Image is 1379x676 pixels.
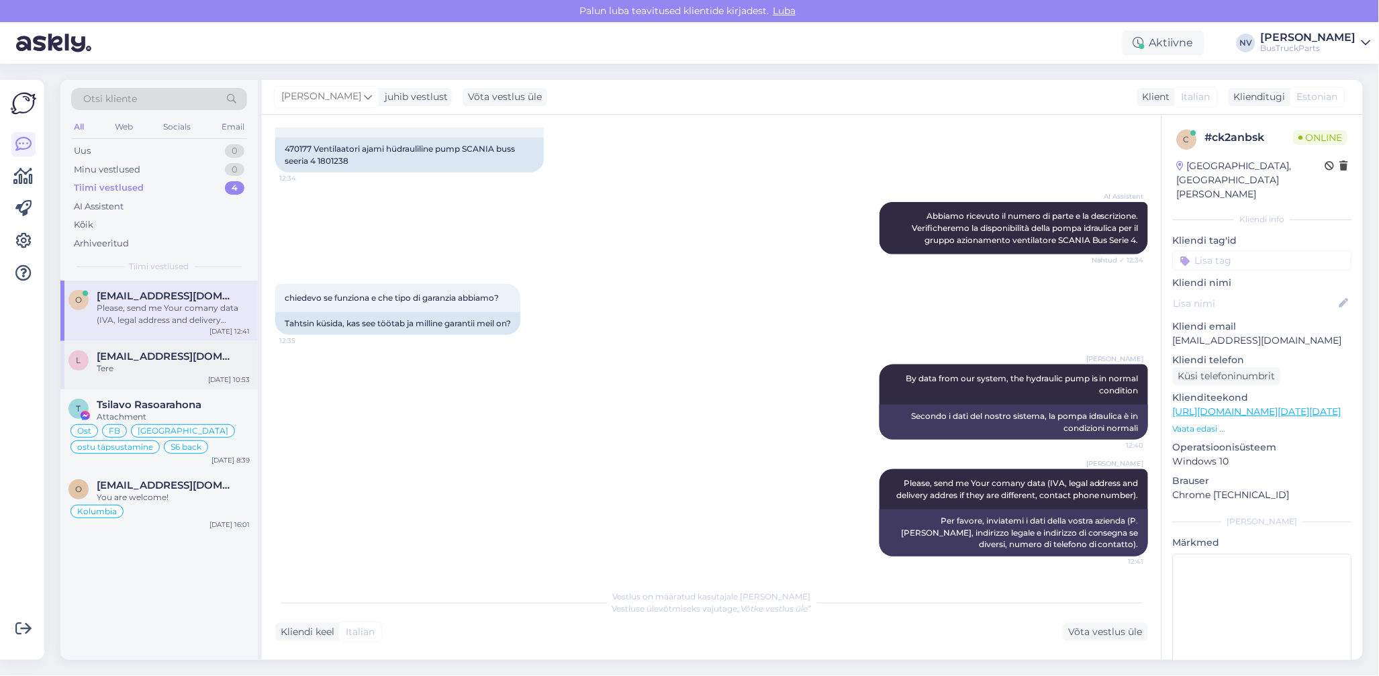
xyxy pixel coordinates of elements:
div: [DATE] 16:01 [209,520,250,530]
div: BusTruckParts [1261,43,1356,54]
div: 470177 Ventilaatori ajami hüdrauliline pump SCANIA buss seeria 4 1801238 [275,138,544,173]
div: [PERSON_NAME] [1173,516,1352,528]
span: Abbiamo ricevuto il numero di parte e la descrizione. Verificheremo la disponibilità della pompa ... [912,211,1141,245]
span: Otsi kliente [83,92,137,106]
p: Vaata edasi ... [1173,423,1352,435]
span: Luba [769,5,800,17]
div: NV [1237,34,1255,52]
div: 0 [225,163,244,177]
span: T [77,403,81,414]
a: [URL][DOMAIN_NAME][DATE][DATE] [1173,405,1341,418]
div: Attachment [97,411,250,423]
p: Klienditeekond [1173,391,1352,405]
p: Kliendi telefon [1173,353,1352,367]
span: Vestluse ülevõtmiseks vajutage [612,603,812,614]
div: Per favore, inviatemi i dati della vostra azienda (P. [PERSON_NAME], indirizzo legale e indirizzo... [879,510,1148,557]
p: Märkmed [1173,536,1352,550]
p: Brauser [1173,474,1352,488]
span: [PERSON_NAME] [281,89,361,104]
span: o [75,295,82,305]
div: [DATE] 8:39 [211,455,250,465]
span: [PERSON_NAME] [1086,458,1144,469]
div: Klienditugi [1229,90,1286,104]
div: Web [112,118,136,136]
span: Estonian [1297,90,1338,104]
div: Uus [74,144,91,158]
div: Email [219,118,247,136]
div: All [71,118,87,136]
div: Kliendi info [1173,213,1352,226]
span: laphalainen@hotmail.com [97,350,236,363]
span: c [1184,134,1190,144]
div: [GEOGRAPHIC_DATA], [GEOGRAPHIC_DATA][PERSON_NAME] [1177,159,1325,201]
span: Online [1294,130,1348,145]
div: Klient [1137,90,1170,104]
span: [GEOGRAPHIC_DATA] [138,427,228,435]
span: Tiimi vestlused [130,260,189,273]
span: 12:35 [279,336,330,346]
span: chiedevo se funziona e che tipo di garanzia abbiamo? [285,293,499,303]
img: Askly Logo [11,91,36,116]
span: S6 back [171,443,201,451]
span: [PERSON_NAME] [1086,354,1144,364]
div: 0 [225,144,244,158]
i: „Võtke vestlus üle” [738,603,812,614]
div: [DATE] 10:53 [208,375,250,385]
p: [EMAIL_ADDRESS][DOMAIN_NAME] [1173,334,1352,348]
span: Nähtud ✓ 12:34 [1092,255,1144,265]
div: Tere [97,363,250,375]
div: Please, send me Your comany data (IVA, legal address and delivery addres if they are different, c... [97,302,250,326]
p: Kliendi tag'id [1173,234,1352,248]
span: 12:40 [1094,440,1144,450]
div: juhib vestlust [379,90,448,104]
div: Secondo i dati del nostro sistema, la pompa idraulica è in condizioni normali [879,405,1148,440]
span: Kolumbia [77,508,117,516]
span: ostu täpsustamine [77,443,153,451]
span: olgalizeth03@gmail.com [97,479,236,491]
p: Operatsioonisüsteem [1173,440,1352,454]
span: l [77,355,81,365]
p: Windows 10 [1173,454,1352,469]
div: Kliendi keel [275,625,334,639]
span: omtservicesrls@gmail.com [97,290,236,302]
div: Võta vestlus üle [463,88,547,106]
span: 12:41 [1094,557,1144,567]
span: AI Assistent [1094,191,1144,201]
div: You are welcome! [97,491,250,503]
div: # ck2anbsk [1205,130,1294,146]
div: [PERSON_NAME] [1261,32,1356,43]
span: By data from our system, the hydraulic pump is in normal condition [906,373,1141,395]
span: o [75,484,82,494]
input: Lisa nimi [1174,296,1337,311]
div: Tiimi vestlused [74,181,144,195]
div: Võta vestlus üle [1063,623,1148,641]
div: Aktiivne [1123,31,1204,55]
div: Arhiveeritud [74,237,129,250]
div: 4 [225,181,244,195]
span: FB [109,427,120,435]
p: Kliendi email [1173,320,1352,334]
div: Tahtsin küsida, kas see töötab ja milline garantii meil on? [275,312,520,335]
span: Ost [77,427,91,435]
div: Küsi telefoninumbrit [1173,367,1281,385]
span: Please, send me Your comany data (IVA, legal address and delivery addres if they are different, c... [896,478,1141,500]
p: Kliendi nimi [1173,276,1352,290]
span: Italian [1182,90,1210,104]
span: Italian [346,625,375,639]
div: Minu vestlused [74,163,140,177]
div: Kõik [74,218,93,232]
input: Lisa tag [1173,250,1352,271]
span: 12:34 [279,173,330,183]
span: Vestlus on määratud kasutajale [PERSON_NAME] [613,591,811,601]
a: [PERSON_NAME]BusTruckParts [1261,32,1371,54]
span: Tsilavo Rasoarahona [97,399,201,411]
p: Chrome [TECHNICAL_ID] [1173,488,1352,502]
div: [DATE] 12:41 [209,326,250,336]
div: AI Assistent [74,200,124,213]
div: Socials [160,118,193,136]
